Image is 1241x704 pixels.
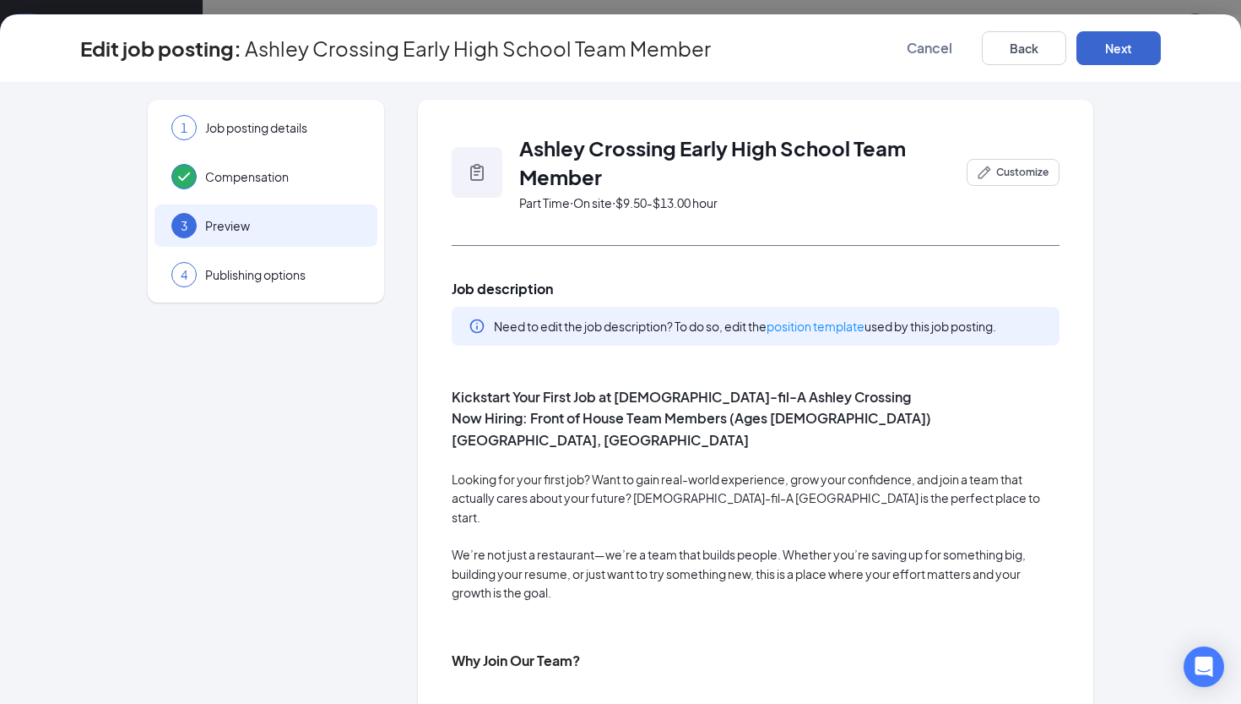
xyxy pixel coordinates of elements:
[467,162,487,183] svg: Clipboard
[205,217,360,234] span: Preview
[205,168,360,185] span: Compensation
[907,40,952,57] span: Cancel
[494,319,996,334] span: Need to edit the job description? To do so, edit the used by this job posting.
[767,319,864,334] a: position template
[519,135,906,189] span: Ashley Crossing Early High School Team Member
[978,166,991,179] svg: PencilIcon
[1184,647,1224,687] div: Open Intercom Messenger
[519,194,570,211] span: Part Time
[452,431,749,449] strong: [GEOGRAPHIC_DATA], [GEOGRAPHIC_DATA]
[452,409,931,427] strong: Now Hiring: Front of House Team Members (Ages [DEMOGRAPHIC_DATA])
[982,31,1066,65] button: Back
[452,545,1059,602] p: We’re not just a restaurant—we’re a team that builds people. Whether you’re saving up for somethi...
[205,266,360,283] span: Publishing options
[174,166,194,187] svg: Checkmark
[967,159,1059,186] button: PencilIconCustomize
[887,31,972,65] button: Cancel
[452,652,580,669] strong: Why Join Our Team?
[181,266,187,283] span: 4
[1076,31,1161,65] button: Next
[205,119,360,136] span: Job posting details
[245,40,711,57] span: Ashley Crossing Early High School Team Member
[612,194,718,211] span: ‧ $9.50-$13.00 hour
[181,119,187,136] span: 1
[452,388,911,406] strong: Kickstart Your First Job at [DEMOGRAPHIC_DATA]-fil-A Ashley Crossing
[469,318,485,335] svg: Info
[570,194,612,211] span: ‧ On site
[452,280,1059,298] span: Job description
[181,217,187,234] span: 3
[452,470,1059,527] p: Looking for your first job? Want to gain real-world experience, grow your confidence, and join a ...
[996,165,1049,180] span: Customize
[80,34,241,63] h3: Edit job posting:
